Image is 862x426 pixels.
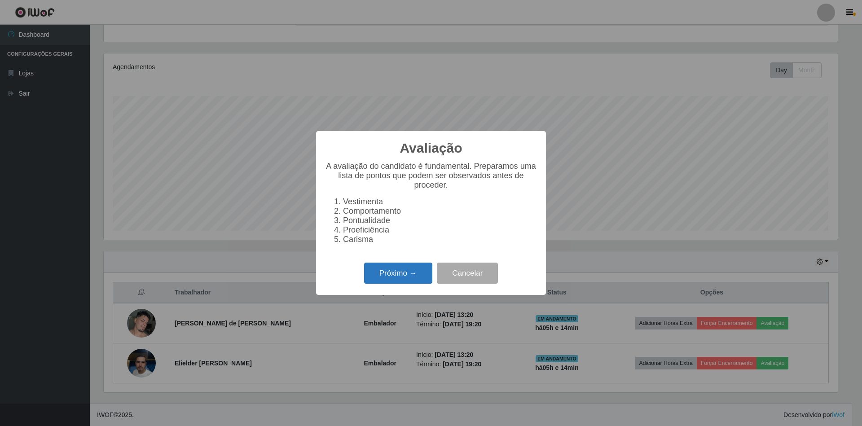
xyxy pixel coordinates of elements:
p: A avaliação do candidato é fundamental. Preparamos uma lista de pontos que podem ser observados a... [325,162,537,190]
li: Proeficiência [343,225,537,235]
button: Cancelar [437,263,498,284]
li: Carisma [343,235,537,244]
button: Próximo → [364,263,432,284]
li: Pontualidade [343,216,537,225]
li: Vestimenta [343,197,537,206]
h2: Avaliação [400,140,462,156]
li: Comportamento [343,206,537,216]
